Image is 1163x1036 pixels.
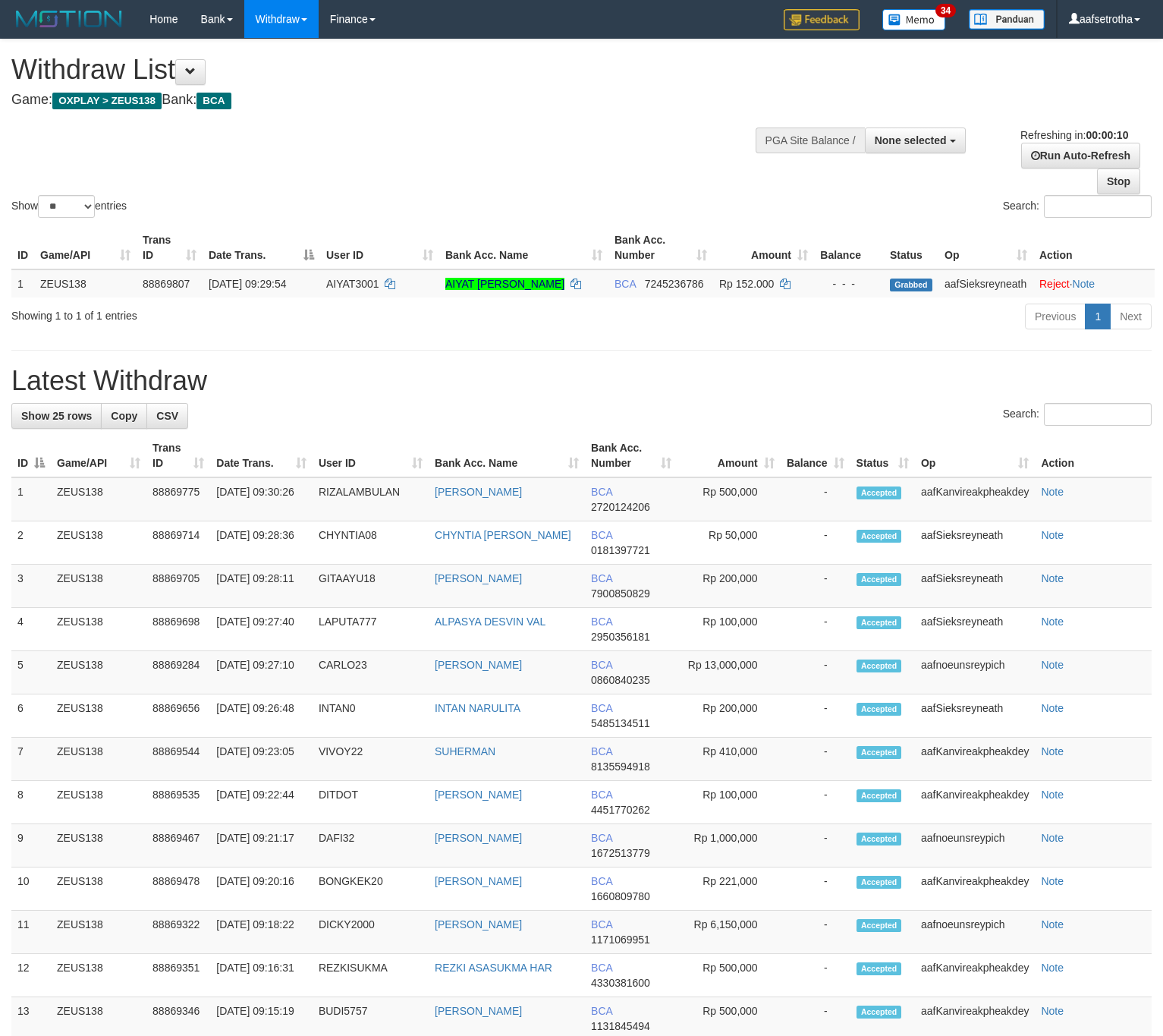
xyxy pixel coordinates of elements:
th: Status: activate to sort column ascending [850,434,915,477]
span: BCA [591,745,612,757]
td: ZEUS138 [51,911,146,954]
th: Amount: activate to sort column ascending [713,226,814,269]
td: Rp 13,000,000 [677,651,780,694]
td: Rp 1,000,000 [677,824,780,868]
a: Stop [1097,168,1140,194]
td: aafSieksreyneath [915,565,1035,608]
span: Copy 7245236786 to clipboard [645,278,704,290]
a: Copy [101,403,147,429]
td: Rp 500,000 [677,954,780,997]
a: [PERSON_NAME] [435,789,522,801]
span: Copy 4330381600 to clipboard [591,977,650,989]
th: Action [1035,434,1152,477]
td: ZEUS138 [51,477,146,521]
th: Bank Acc. Name: activate to sort column ascending [439,226,608,269]
td: Rp 100,000 [677,781,780,824]
td: - [781,868,850,911]
td: [DATE] 09:18:22 [210,911,313,954]
span: Grabbed [890,279,932,291]
th: User ID: activate to sort column ascending [313,434,429,477]
td: - [781,911,850,954]
td: - [781,824,850,868]
span: Accepted [857,789,902,802]
td: [DATE] 09:23:05 [210,738,313,781]
span: Copy 0860840235 to clipboard [591,674,650,686]
a: Note [1073,278,1095,290]
td: ZEUS138 [51,694,146,738]
span: BCA [591,616,612,628]
th: Trans ID: activate to sort column ascending [137,226,203,269]
td: 3 [11,565,51,608]
td: aafKanvireakpheakdey [915,868,1035,911]
span: Refreshing in: [1020,129,1128,141]
span: 34 [935,4,956,17]
span: Accepted [857,487,902,499]
td: 88869544 [146,738,210,781]
input: Search: [1044,403,1152,426]
td: 88869322 [146,911,210,954]
img: Feedback.jpg [784,9,860,30]
td: 2 [11,521,51,565]
span: Copy 7900850829 to clipboard [591,587,650,600]
span: None selected [875,134,947,146]
a: Previous [1025,304,1086,329]
td: 88869656 [146,694,210,738]
td: aafKanvireakpheakdey [915,781,1035,824]
td: Rp 500,000 [677,477,780,521]
td: aafSieksreyneath [915,694,1035,738]
td: 1 [11,269,34,298]
span: Copy 2720124206 to clipboard [591,501,650,513]
td: Rp 50,000 [677,521,780,565]
span: BCA [591,572,612,584]
input: Search: [1044,195,1152,218]
span: BCA [591,789,612,801]
a: Note [1041,745,1064,757]
div: Showing 1 to 1 of 1 entries [11,302,473,323]
td: 1 [11,477,51,521]
td: Rp 221,000 [677,868,780,911]
td: [DATE] 09:30:26 [210,477,313,521]
span: BCA [196,93,231,109]
span: Accepted [857,876,902,889]
td: DITDOT [313,781,429,824]
td: Rp 200,000 [677,694,780,738]
td: ZEUS138 [51,608,146,651]
td: VIVOY22 [313,738,429,781]
label: Show entries [11,195,127,218]
a: [PERSON_NAME] [435,486,522,498]
span: Show 25 rows [21,410,92,422]
td: - [781,781,850,824]
td: - [781,521,850,565]
td: 9 [11,824,51,868]
a: [PERSON_NAME] [435,875,522,887]
td: CARLO23 [313,651,429,694]
span: BCA [591,962,612,974]
th: Status [884,226,938,269]
td: GITAAYU18 [313,565,429,608]
span: Copy 5485134511 to clipboard [591,717,650,729]
a: AIYAT [PERSON_NAME] [445,278,564,290]
button: None selected [865,128,966,153]
td: 11 [11,911,51,954]
span: Accepted [857,962,902,975]
th: Date Trans.: activate to sort column descending [203,226,320,269]
div: - - - [820,276,878,291]
span: BCA [591,832,612,844]
th: User ID: activate to sort column ascending [320,226,439,269]
span: Copy 4451770262 to clipboard [591,804,650,816]
th: Date Trans.: activate to sort column ascending [210,434,313,477]
a: [PERSON_NAME] [435,918,522,931]
td: ZEUS138 [51,651,146,694]
span: BCA [591,529,612,541]
span: Copy 1131845494 to clipboard [591,1020,650,1032]
img: Button%20Memo.svg [882,9,946,30]
td: ZEUS138 [51,954,146,997]
span: Copy 1660809780 to clipboard [591,890,650,902]
span: BCA [591,702,612,714]
th: Op: activate to sort column ascending [938,226,1033,269]
span: Accepted [857,660,902,672]
span: AIYAT3001 [326,278,379,290]
span: BCA [591,875,612,887]
td: 4 [11,608,51,651]
td: 88869705 [146,565,210,608]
